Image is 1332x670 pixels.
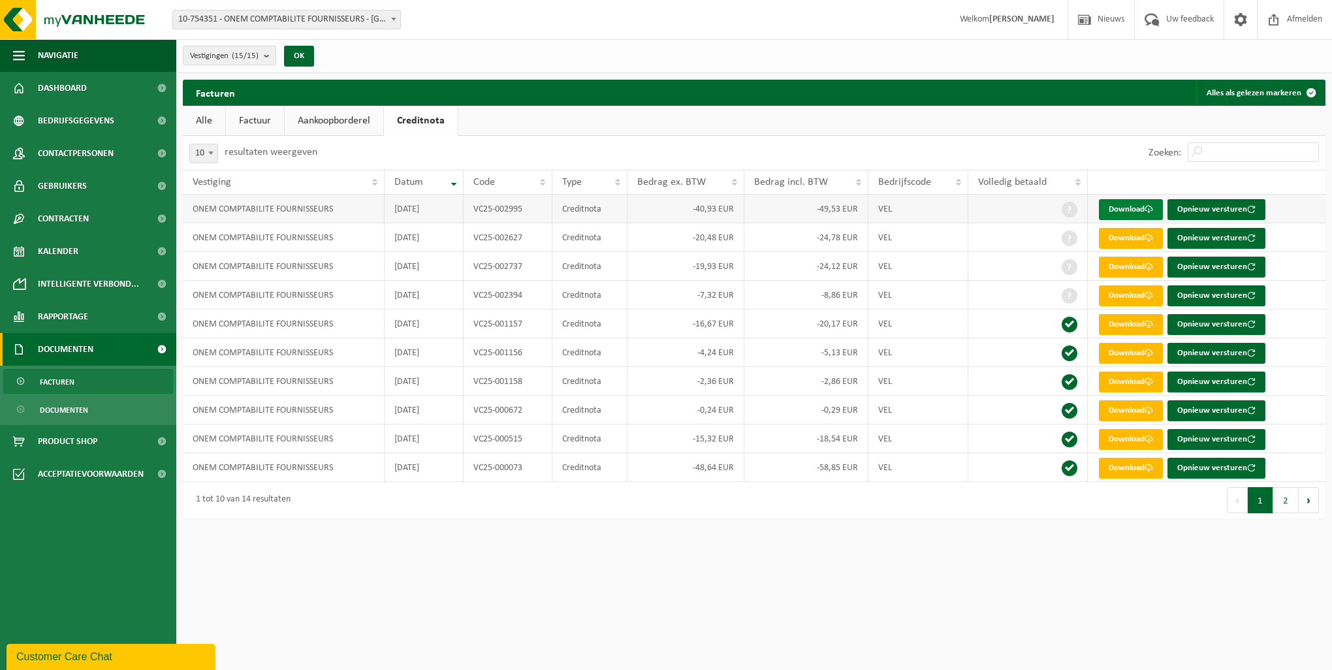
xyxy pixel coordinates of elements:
[552,338,627,367] td: Creditnota
[190,46,259,66] span: Vestigingen
[385,367,464,396] td: [DATE]
[627,310,745,338] td: -16,67 EUR
[1167,400,1265,421] button: Opnieuw versturen
[989,14,1054,24] strong: [PERSON_NAME]
[226,106,284,136] a: Factuur
[552,281,627,310] td: Creditnota
[193,177,231,187] span: Vestiging
[183,338,385,367] td: ONEM COMPTABILITE FOURNISSEURS
[1099,285,1163,306] a: Download
[627,195,745,223] td: -40,93 EUR
[627,281,745,310] td: -7,32 EUR
[1167,458,1265,479] button: Opnieuw versturen
[464,310,552,338] td: VC25-001157
[744,252,868,281] td: -24,12 EUR
[627,453,745,482] td: -48,64 EUR
[38,72,87,104] span: Dashboard
[1167,314,1265,335] button: Opnieuw versturen
[1099,429,1163,450] a: Download
[232,52,259,60] count: (15/15)
[225,147,317,157] label: resultaten weergeven
[464,453,552,482] td: VC25-000073
[385,195,464,223] td: [DATE]
[464,367,552,396] td: VC25-001158
[189,144,218,163] span: 10
[183,396,385,424] td: ONEM COMPTABILITE FOURNISSEURS
[385,453,464,482] td: [DATE]
[183,223,385,252] td: ONEM COMPTABILITE FOURNISSEURS
[385,252,464,281] td: [DATE]
[1167,372,1265,392] button: Opnieuw versturen
[464,195,552,223] td: VC25-002995
[978,177,1047,187] span: Volledig betaald
[1099,314,1163,335] a: Download
[3,397,173,422] a: Documenten
[38,235,78,268] span: Kalender
[284,46,314,67] button: OK
[552,310,627,338] td: Creditnota
[552,223,627,252] td: Creditnota
[38,458,144,490] span: Acceptatievoorwaarden
[1167,343,1265,364] button: Opnieuw versturen
[627,367,745,396] td: -2,36 EUR
[627,424,745,453] td: -15,32 EUR
[38,268,139,300] span: Intelligente verbond...
[1167,199,1265,220] button: Opnieuw versturen
[1149,148,1181,158] label: Zoeken:
[868,453,968,482] td: VEL
[744,424,868,453] td: -18,54 EUR
[38,202,89,235] span: Contracten
[38,425,97,458] span: Product Shop
[1099,257,1163,278] a: Download
[1099,199,1163,220] a: Download
[464,281,552,310] td: VC25-002394
[744,367,868,396] td: -2,86 EUR
[38,104,114,137] span: Bedrijfsgegevens
[744,453,868,482] td: -58,85 EUR
[552,367,627,396] td: Creditnota
[562,177,582,187] span: Type
[744,310,868,338] td: -20,17 EUR
[627,223,745,252] td: -20,48 EUR
[183,310,385,338] td: ONEM COMPTABILITE FOURNISSEURS
[637,177,706,187] span: Bedrag ex. BTW
[183,80,248,105] h2: Facturen
[868,310,968,338] td: VEL
[627,252,745,281] td: -19,93 EUR
[172,10,401,29] span: 10-754351 - ONEM COMPTABILITE FOURNISSEURS - BRUXELLES
[744,338,868,367] td: -5,13 EUR
[868,424,968,453] td: VEL
[394,177,423,187] span: Datum
[38,39,78,72] span: Navigatie
[183,281,385,310] td: ONEM COMPTABILITE FOURNISSEURS
[385,396,464,424] td: [DATE]
[183,453,385,482] td: ONEM COMPTABILITE FOURNISSEURS
[744,281,868,310] td: -8,86 EUR
[1299,487,1319,513] button: Next
[754,177,828,187] span: Bedrag incl. BTW
[627,396,745,424] td: -0,24 EUR
[38,333,93,366] span: Documenten
[744,223,868,252] td: -24,78 EUR
[1167,257,1265,278] button: Opnieuw versturen
[1227,487,1248,513] button: Previous
[464,223,552,252] td: VC25-002627
[173,10,400,29] span: 10-754351 - ONEM COMPTABILITE FOURNISSEURS - BRUXELLES
[38,170,87,202] span: Gebruikers
[1273,487,1299,513] button: 2
[1099,372,1163,392] a: Download
[868,252,968,281] td: VEL
[1099,228,1163,249] a: Download
[40,370,74,394] span: Facturen
[183,424,385,453] td: ONEM COMPTABILITE FOURNISSEURS
[1167,285,1265,306] button: Opnieuw versturen
[868,367,968,396] td: VEL
[464,424,552,453] td: VC25-000515
[183,252,385,281] td: ONEM COMPTABILITE FOURNISSEURS
[385,281,464,310] td: [DATE]
[1167,228,1265,249] button: Opnieuw versturen
[744,396,868,424] td: -0,29 EUR
[285,106,383,136] a: Aankoopborderel
[868,396,968,424] td: VEL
